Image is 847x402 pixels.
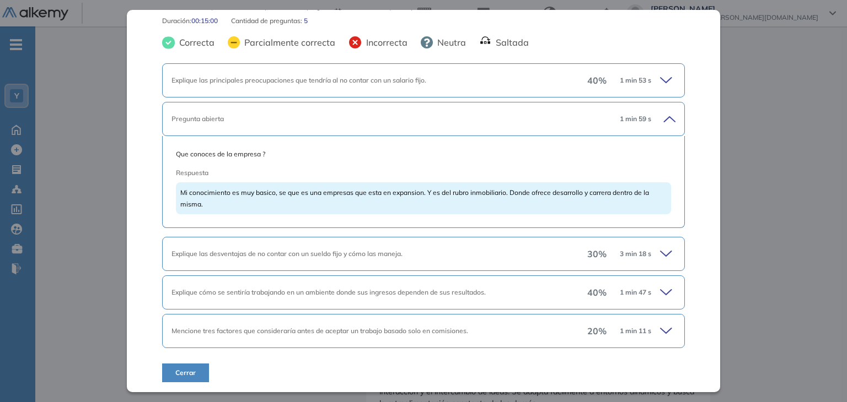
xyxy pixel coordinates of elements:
[176,149,671,159] span: Que conoces de la empresa ?
[191,16,218,26] span: 00:15:00
[162,363,209,382] button: Cerrar
[587,324,607,338] span: 20 %
[433,36,466,49] span: Neutra
[176,168,621,178] span: Respuesta
[304,16,308,26] span: 5
[620,326,651,336] span: 1 min 11 s
[171,288,486,296] span: Explique cómo se sentiría trabajando en un ambiente donde sus ingresos dependen de sus resultados.
[175,368,196,378] span: Cerrar
[171,327,468,335] span: Mencione tres factores que consideraría antes de aceptar un trabajo basado solo en comisiones.
[587,74,607,87] span: 40 %
[171,76,426,84] span: Explique las principales preocupaciones que tendría al no contar con un salario fijo.
[231,16,304,26] span: Cantidad de preguntas:
[240,36,335,49] span: Parcialmente correcta
[171,249,403,258] span: Explique las desventajas de no contar con un sueldo fijo y cómo las maneja.
[620,75,651,85] span: 1 min 53 s
[362,36,408,49] span: Incorrecta
[175,36,215,49] span: Correcta
[162,16,191,26] span: Duración :
[491,36,529,49] span: Saltada
[620,114,651,124] span: 1 min 59 s
[587,286,607,299] span: 40 %
[620,249,651,259] span: 3 min 18 s
[620,287,651,297] span: 1 min 47 s
[180,188,649,208] span: Mi conocimiento es muy basico, se que es una empresas que esta en expansion. Y es del rubro inmob...
[171,114,610,124] div: Pregunta abierta
[587,247,607,260] span: 30 %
